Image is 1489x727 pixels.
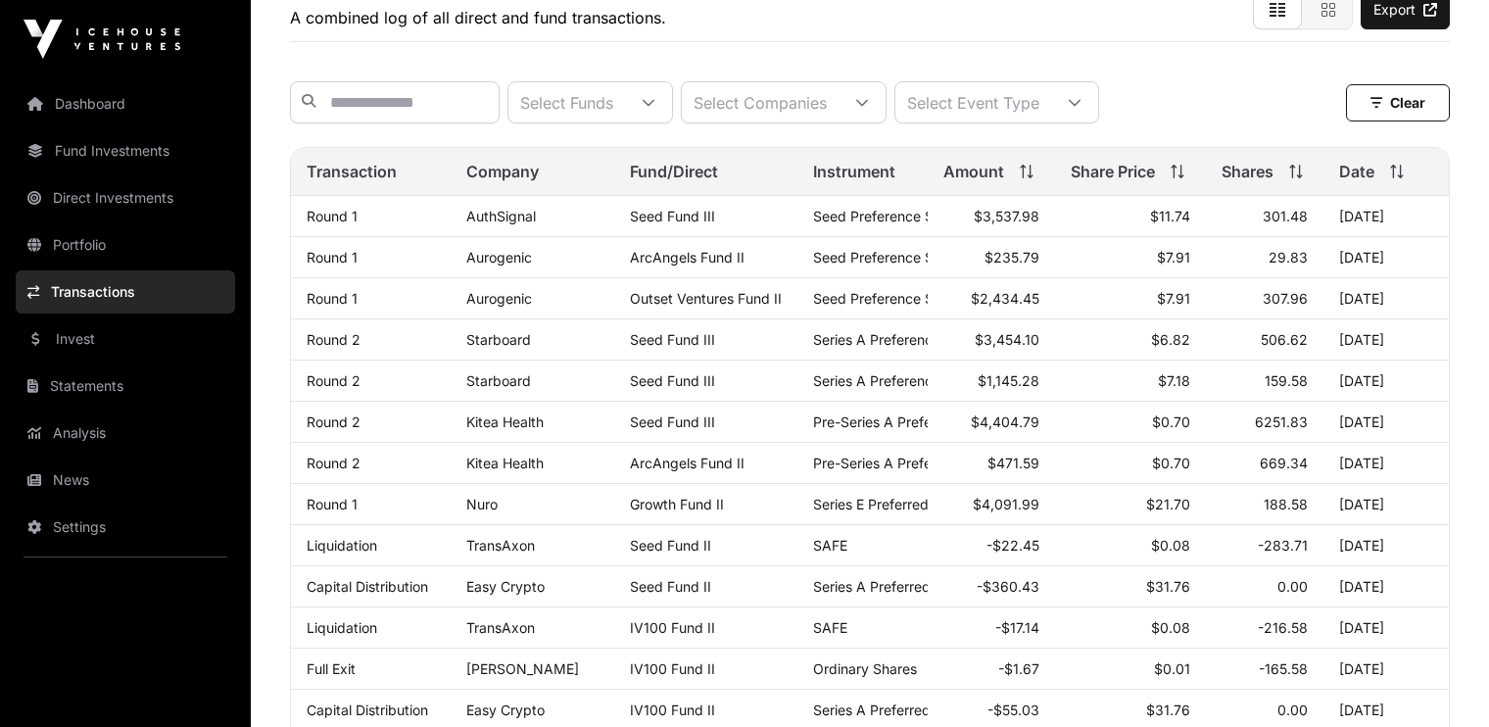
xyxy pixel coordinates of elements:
span: Series A Preferred Share [813,702,972,718]
a: IV100 Fund II [630,660,715,677]
span: 6251.83 [1255,413,1308,430]
a: Round 2 [307,331,360,348]
td: $2,434.45 [928,278,1054,319]
span: Seed Preference Shares [813,290,969,307]
a: Aurogenic [466,290,532,307]
span: $7.18 [1158,372,1190,389]
span: Pre-Series A Preference Shares [813,455,1016,471]
span: Shares [1222,160,1273,183]
span: Pre-Series A Preference Shares [813,413,1016,430]
span: $6.82 [1151,331,1190,348]
a: Round 2 [307,413,360,430]
span: Transaction [307,160,397,183]
a: Kitea Health [466,455,544,471]
td: $3,537.98 [928,196,1054,237]
a: Easy Crypto [466,702,545,718]
span: 159.58 [1265,372,1308,389]
a: Seed Fund III [630,413,715,430]
a: Statements [16,364,235,408]
a: Nuro [466,496,498,512]
span: 0.00 [1277,702,1308,718]
a: TransAxon [466,537,535,554]
span: Seed Preference Shares [813,249,969,266]
span: Series E Preferred Stock [813,496,970,512]
td: -$17.14 [928,607,1054,649]
a: Kitea Health [466,413,544,430]
a: [PERSON_NAME] [466,660,579,677]
a: Dashboard [16,82,235,125]
a: Round 2 [307,455,360,471]
a: Easy Crypto [466,578,545,595]
span: 0.00 [1277,578,1308,595]
a: Seed Fund III [630,208,715,224]
div: Select Companies [682,82,839,122]
td: [DATE] [1323,525,1449,566]
span: $0.01 [1154,660,1190,677]
span: 188.58 [1264,496,1308,512]
a: Analysis [16,412,235,455]
span: 669.34 [1260,455,1308,471]
a: Settings [16,506,235,549]
span: $31.76 [1146,702,1190,718]
a: ArcAngels Fund II [630,455,744,471]
a: Seed Fund III [630,372,715,389]
span: Amount [943,160,1004,183]
a: Seed Fund II [630,578,711,595]
td: [DATE] [1323,361,1449,402]
td: -$360.43 [928,566,1054,607]
a: Capital Distribution [307,702,428,718]
span: -165.58 [1259,660,1308,677]
span: $21.70 [1146,496,1190,512]
a: Round 1 [307,290,358,307]
a: Outset Ventures Fund II [630,290,782,307]
a: Liquidation [307,619,377,636]
a: Round 1 [307,249,358,266]
a: Liquidation [307,537,377,554]
a: Fund Investments [16,129,235,172]
span: $0.70 [1152,413,1190,430]
span: $31.76 [1146,578,1190,595]
div: Select Funds [508,82,625,122]
img: Icehouse Ventures Logo [24,20,180,59]
td: [DATE] [1323,484,1449,525]
span: 506.62 [1261,331,1308,348]
span: 29.83 [1269,249,1308,266]
a: Growth Fund II [630,496,724,512]
td: [DATE] [1323,566,1449,607]
td: $3,454.10 [928,319,1054,361]
span: -283.71 [1258,537,1308,554]
span: Date [1339,160,1374,183]
a: Starboard [466,331,531,348]
td: $235.79 [928,237,1054,278]
a: IV100 Fund II [630,702,715,718]
td: [DATE] [1323,607,1449,649]
span: 301.48 [1263,208,1308,224]
a: News [16,459,235,502]
td: $1,145.28 [928,361,1054,402]
a: Seed Fund II [630,537,711,554]
span: Company [466,160,539,183]
span: $7.91 [1157,290,1190,307]
p: A combined log of all direct and fund transactions. [290,6,666,29]
span: Series A Preferred Share [813,578,972,595]
td: [DATE] [1323,237,1449,278]
span: SAFE [813,537,847,554]
a: Direct Investments [16,176,235,219]
a: Transactions [16,270,235,314]
a: Capital Distribution [307,578,428,595]
span: $11.74 [1150,208,1190,224]
button: Clear [1346,84,1450,121]
span: Instrument [813,160,895,183]
a: Round 1 [307,496,358,512]
a: Aurogenic [466,249,532,266]
a: Starboard [466,372,531,389]
a: IV100 Fund II [630,619,715,636]
td: [DATE] [1323,278,1449,319]
span: Share Price [1071,160,1155,183]
td: $4,091.99 [928,484,1054,525]
a: Full Exit [307,660,356,677]
td: [DATE] [1323,402,1449,443]
td: [DATE] [1323,196,1449,237]
span: $7.91 [1157,249,1190,266]
span: Fund/Direct [630,160,718,183]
